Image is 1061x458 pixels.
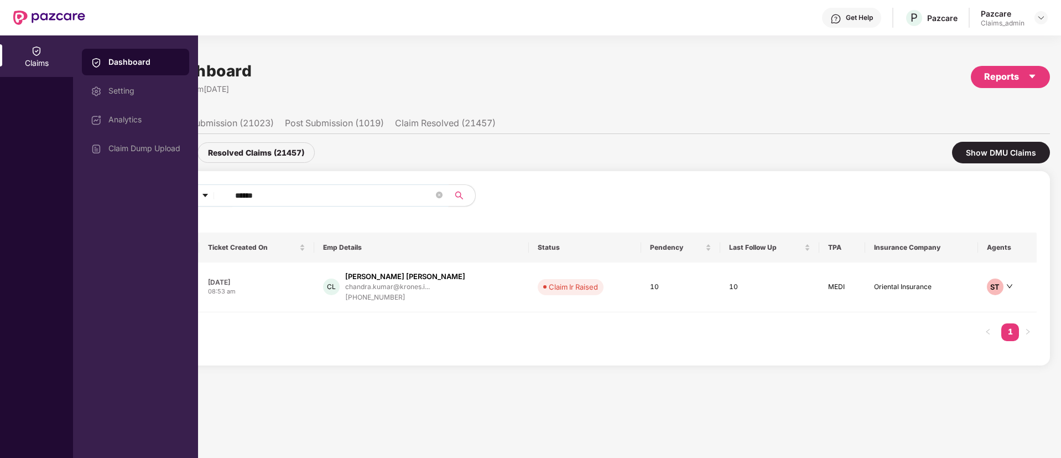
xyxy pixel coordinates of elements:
td: 10 [720,263,819,312]
div: Analytics [108,115,180,124]
th: Pendency [641,233,721,263]
img: svg+xml;base64,PHN2ZyBpZD0iRGFzaGJvYXJkIiB4bWxucz0iaHR0cDovL3d3dy53My5vcmcvMjAwMC9zdmciIHdpZHRoPS... [91,115,102,126]
div: [PERSON_NAME] [PERSON_NAME] [345,271,465,282]
img: svg+xml;base64,PHN2ZyBpZD0iQ2xhaW0iIHhtbG5zPSJodHRwOi8vd3d3LnczLm9yZy8yMDAwL3N2ZyIgd2lkdGg9IjIwIi... [91,57,102,68]
span: caret-down [1028,72,1037,81]
td: MEDI [819,263,865,312]
th: Status [529,233,641,263]
div: Dashboard [108,56,180,68]
div: Setting [108,86,180,95]
li: Next Page [1019,323,1037,341]
div: Resolved Claims (21457) [197,142,315,163]
span: left [985,328,991,335]
div: [DATE] [208,277,305,287]
button: search [448,184,476,207]
li: 1 [1001,323,1019,341]
span: right [1024,328,1031,335]
a: 1 [1001,323,1019,340]
div: CL [323,279,340,295]
td: 10 [641,263,721,312]
div: Pazcare [981,8,1024,19]
td: Oriental Insurance [865,263,978,312]
th: Ticket Created On [199,233,314,263]
div: Claims_admin [981,19,1024,28]
div: Reports [984,70,1037,84]
span: Last Follow Up [729,243,802,252]
th: TPA [819,233,865,263]
span: P [911,11,918,24]
span: close-circle [436,192,443,198]
li: Claim Resolved (21457) [395,117,496,133]
div: Claim Dump Upload [108,144,180,153]
th: Insurance Company [865,233,978,263]
span: Pendency [650,243,704,252]
div: chandra.kumar@krones.i... [345,283,430,290]
div: [PHONE_NUMBER] [345,292,465,303]
li: Post Submission (1019) [285,117,384,133]
th: Emp Details [314,233,529,263]
span: Ticket Created On [208,243,297,252]
th: Last Follow Up [720,233,819,263]
span: close-circle [436,191,443,201]
span: search [448,191,470,200]
div: Show DMU Claims [952,142,1050,163]
img: svg+xml;base64,PHN2ZyBpZD0iU2V0dGluZy0yMHgyMCIgeG1sbnM9Imh0dHA6Ly93d3cudzMub3JnLzIwMDAvc3ZnIiB3aW... [91,86,102,97]
div: Claim Ir Raised [549,281,598,292]
div: Pazcare [927,13,958,23]
img: New Pazcare Logo [13,11,85,25]
button: left [979,323,997,341]
div: Get Help [846,13,873,22]
button: right [1019,323,1037,341]
li: Pre Submission (21023) [174,117,274,133]
div: ST [987,279,1003,295]
div: 08:53 am [208,287,305,296]
li: Previous Page [979,323,997,341]
span: caret-down [201,192,209,200]
img: svg+xml;base64,PHN2ZyBpZD0iQ2xhaW0iIHhtbG5zPSJodHRwOi8vd3d3LnczLm9yZy8yMDAwL3N2ZyIgd2lkdGg9IjIwIi... [31,45,42,56]
img: svg+xml;base64,PHN2ZyBpZD0iSGVscC0zMngzMiIgeG1sbnM9Imh0dHA6Ly93d3cudzMub3JnLzIwMDAvc3ZnIiB3aWR0aD... [830,13,841,24]
img: svg+xml;base64,PHN2ZyBpZD0iVXBsb2FkX0xvZ3MiIGRhdGEtbmFtZT0iVXBsb2FkIExvZ3MiIHhtbG5zPSJodHRwOi8vd3... [91,143,102,155]
th: Agents [978,233,1037,263]
img: svg+xml;base64,PHN2ZyBpZD0iRHJvcGRvd24tMzJ4MzIiIHhtbG5zPSJodHRwOi8vd3d3LnczLm9yZy8yMDAwL3N2ZyIgd2... [1037,13,1046,22]
span: down [1006,283,1013,290]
